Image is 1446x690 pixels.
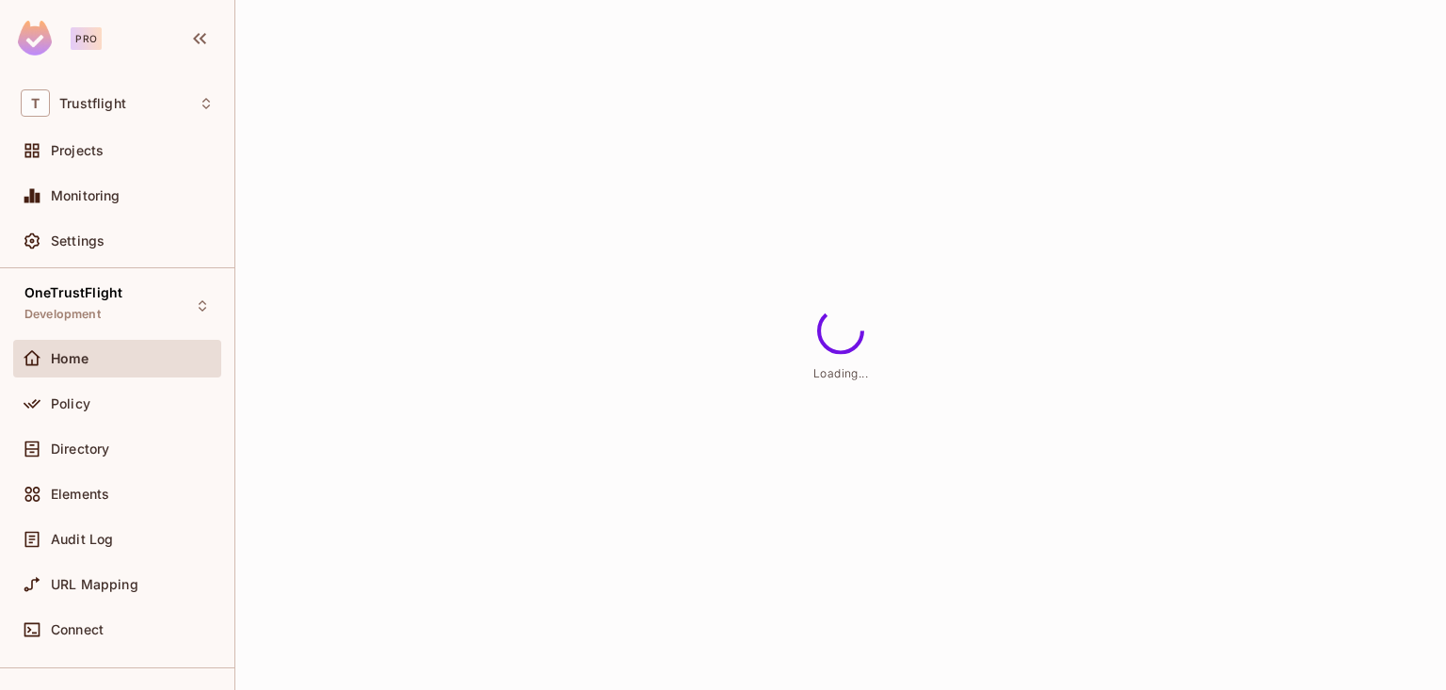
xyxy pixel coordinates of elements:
span: Monitoring [51,188,120,203]
span: URL Mapping [51,577,138,592]
span: Projects [51,143,104,158]
span: T [21,89,50,117]
span: OneTrustFlight [24,285,122,300]
span: Loading... [813,365,868,379]
span: Audit Log [51,532,113,547]
span: Directory [51,441,109,457]
div: Pro [71,27,102,50]
img: SReyMgAAAABJRU5ErkJggg== [18,21,52,56]
span: Connect [51,622,104,637]
span: Development [24,307,101,322]
span: Home [51,351,89,366]
span: Elements [51,487,109,502]
span: Workspace: Trustflight [59,96,126,111]
span: Policy [51,396,90,411]
span: Settings [51,233,104,249]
